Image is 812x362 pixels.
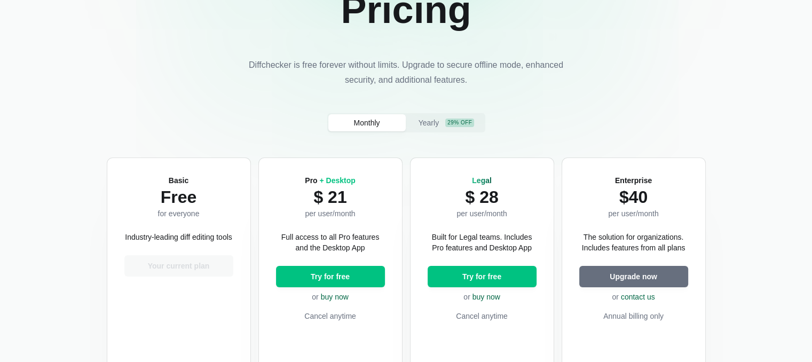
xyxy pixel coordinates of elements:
[125,232,232,242] p: Industry-leading diff editing tools
[158,208,200,219] p: for everyone
[456,186,507,208] p: $ 28
[608,208,658,219] p: per user/month
[407,114,484,131] button: Yearly29% off
[319,176,355,185] span: + Desktop
[456,208,507,219] p: per user/month
[246,58,566,88] p: Diffchecker is free forever without limits. Upgrade to secure offline mode, enhanced security, an...
[328,114,406,131] button: Monthly
[428,311,537,321] p: Cancel anytime
[416,117,441,128] span: Yearly
[124,255,233,277] button: Your current plan
[579,266,688,287] button: Upgrade now
[460,271,503,282] span: Try for free
[472,176,492,185] span: Legal
[428,232,537,253] p: Built for Legal teams. Includes Pro features and Desktop App
[158,175,200,186] h2: Basic
[579,292,688,302] p: or
[608,186,658,208] p: $40
[579,311,688,321] p: Annual billing only
[351,117,382,128] span: Monthly
[305,186,356,208] p: $ 21
[428,292,537,302] p: or
[472,293,500,301] a: buy now
[608,271,659,282] span: Upgrade now
[305,208,356,219] p: per user/month
[276,232,385,253] p: Full access to all Pro features and the Desktop App
[146,261,212,271] span: Your current plan
[305,175,356,186] h2: Pro
[621,293,655,301] a: contact us
[276,311,385,321] p: Cancel anytime
[321,293,349,301] a: buy now
[445,119,474,127] div: 29% off
[428,266,537,287] button: Try for free
[309,271,352,282] span: Try for free
[158,186,200,208] p: Free
[608,175,658,186] h2: Enterprise
[276,266,385,287] button: Try for free
[579,232,688,253] p: The solution for organizations. Includes features from all plans
[276,292,385,302] p: or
